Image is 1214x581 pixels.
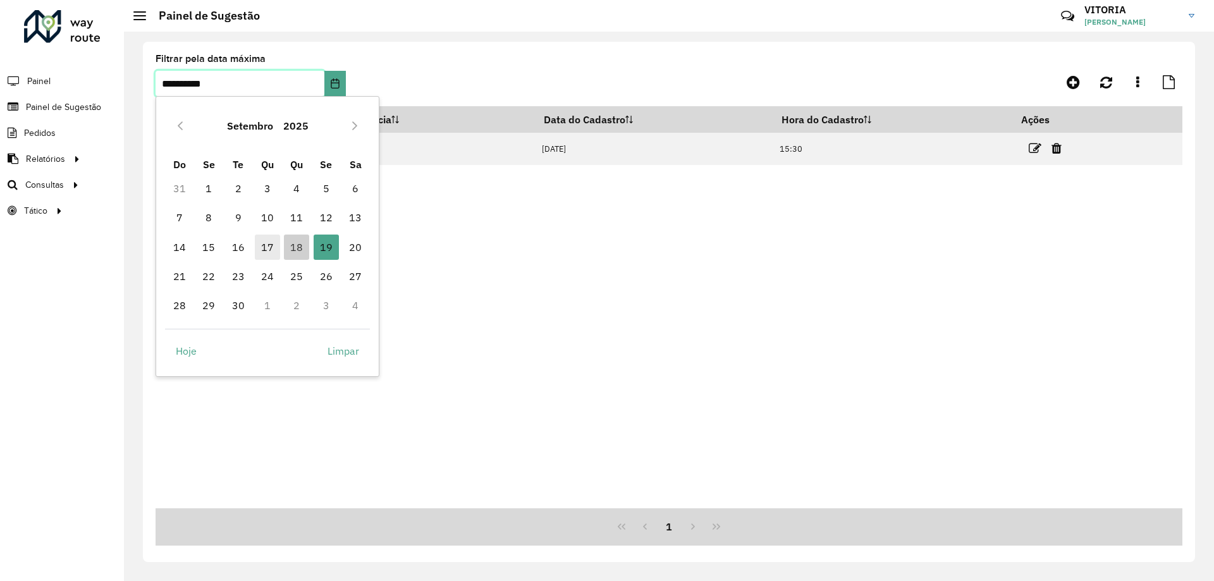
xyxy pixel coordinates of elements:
[304,106,535,133] th: Data de Vigência
[328,343,359,358] span: Limpar
[255,235,280,260] span: 17
[345,116,365,136] button: Next Month
[324,71,345,96] button: Choose Date
[223,174,252,203] td: 2
[233,158,243,171] span: Te
[167,264,192,289] span: 21
[343,264,368,289] span: 27
[165,233,194,262] td: 14
[223,262,252,291] td: 23
[304,133,535,165] td: [DATE]
[341,203,370,232] td: 13
[535,106,773,133] th: Data do Cadastro
[253,203,282,232] td: 10
[1012,106,1088,133] th: Ações
[165,291,194,320] td: 28
[282,203,311,232] td: 11
[156,51,266,66] label: Filtrar pela data máxima
[317,338,370,364] button: Limpar
[657,515,681,539] button: 1
[196,205,221,230] span: 8
[253,174,282,203] td: 3
[535,133,773,165] td: [DATE]
[314,264,339,289] span: 26
[173,158,186,171] span: Do
[226,293,251,318] span: 30
[146,9,260,23] h2: Painel de Sugestão
[223,291,252,320] td: 30
[284,176,309,201] span: 4
[1084,16,1179,28] span: [PERSON_NAME]
[196,235,221,260] span: 15
[255,205,280,230] span: 10
[253,291,282,320] td: 1
[341,291,370,320] td: 4
[196,293,221,318] span: 29
[282,262,311,291] td: 25
[282,291,311,320] td: 2
[314,205,339,230] span: 12
[194,262,223,291] td: 22
[27,75,51,88] span: Painel
[320,158,332,171] span: Se
[312,291,341,320] td: 3
[196,264,221,289] span: 22
[343,205,368,230] span: 13
[196,176,221,201] span: 1
[282,233,311,262] td: 18
[25,178,64,192] span: Consultas
[284,235,309,260] span: 18
[278,111,314,141] button: Choose Year
[255,264,280,289] span: 24
[223,233,252,262] td: 16
[24,126,56,140] span: Pedidos
[343,176,368,201] span: 6
[165,338,207,364] button: Hoje
[222,111,278,141] button: Choose Month
[223,203,252,232] td: 9
[170,116,190,136] button: Previous Month
[203,158,215,171] span: Se
[26,152,65,166] span: Relatórios
[194,174,223,203] td: 1
[312,174,341,203] td: 5
[312,233,341,262] td: 19
[773,106,1012,133] th: Hora do Cadastro
[290,158,303,171] span: Qu
[350,158,362,171] span: Sa
[284,205,309,230] span: 11
[226,205,251,230] span: 9
[343,235,368,260] span: 20
[1029,140,1041,157] a: Editar
[341,174,370,203] td: 6
[194,291,223,320] td: 29
[24,204,47,217] span: Tático
[282,174,311,203] td: 4
[1054,3,1081,30] a: Contato Rápido
[314,176,339,201] span: 5
[176,343,197,358] span: Hoje
[312,203,341,232] td: 12
[253,233,282,262] td: 17
[165,203,194,232] td: 7
[156,96,379,377] div: Choose Date
[167,205,192,230] span: 7
[284,264,309,289] span: 25
[194,233,223,262] td: 15
[165,262,194,291] td: 21
[341,262,370,291] td: 27
[226,264,251,289] span: 23
[1052,140,1062,157] a: Excluir
[226,176,251,201] span: 2
[255,176,280,201] span: 3
[165,174,194,203] td: 31
[167,235,192,260] span: 14
[226,235,251,260] span: 16
[312,262,341,291] td: 26
[314,235,339,260] span: 19
[194,203,223,232] td: 8
[1084,4,1179,16] h3: VITORIA
[773,133,1012,165] td: 15:30
[26,101,101,114] span: Painel de Sugestão
[341,233,370,262] td: 20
